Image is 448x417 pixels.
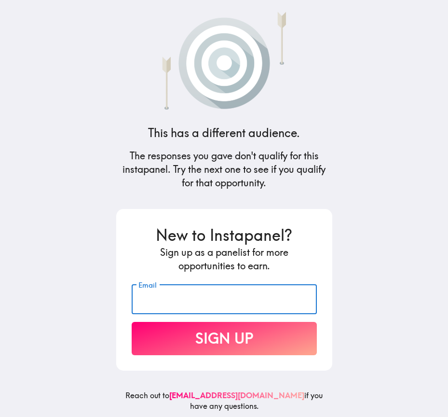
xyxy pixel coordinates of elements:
h3: New to Instapanel? [132,224,317,246]
h4: This has a different audience. [148,125,300,141]
img: Arrows that have missed a target. [138,8,310,110]
a: [EMAIL_ADDRESS][DOMAIN_NAME] [169,390,304,400]
label: Email [138,280,157,291]
button: Sign Up [132,322,317,355]
h5: The responses you gave don't qualify for this instapanel. Try the next one to see if you qualify ... [116,149,332,190]
h5: Sign up as a panelist for more opportunities to earn. [132,246,317,273]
